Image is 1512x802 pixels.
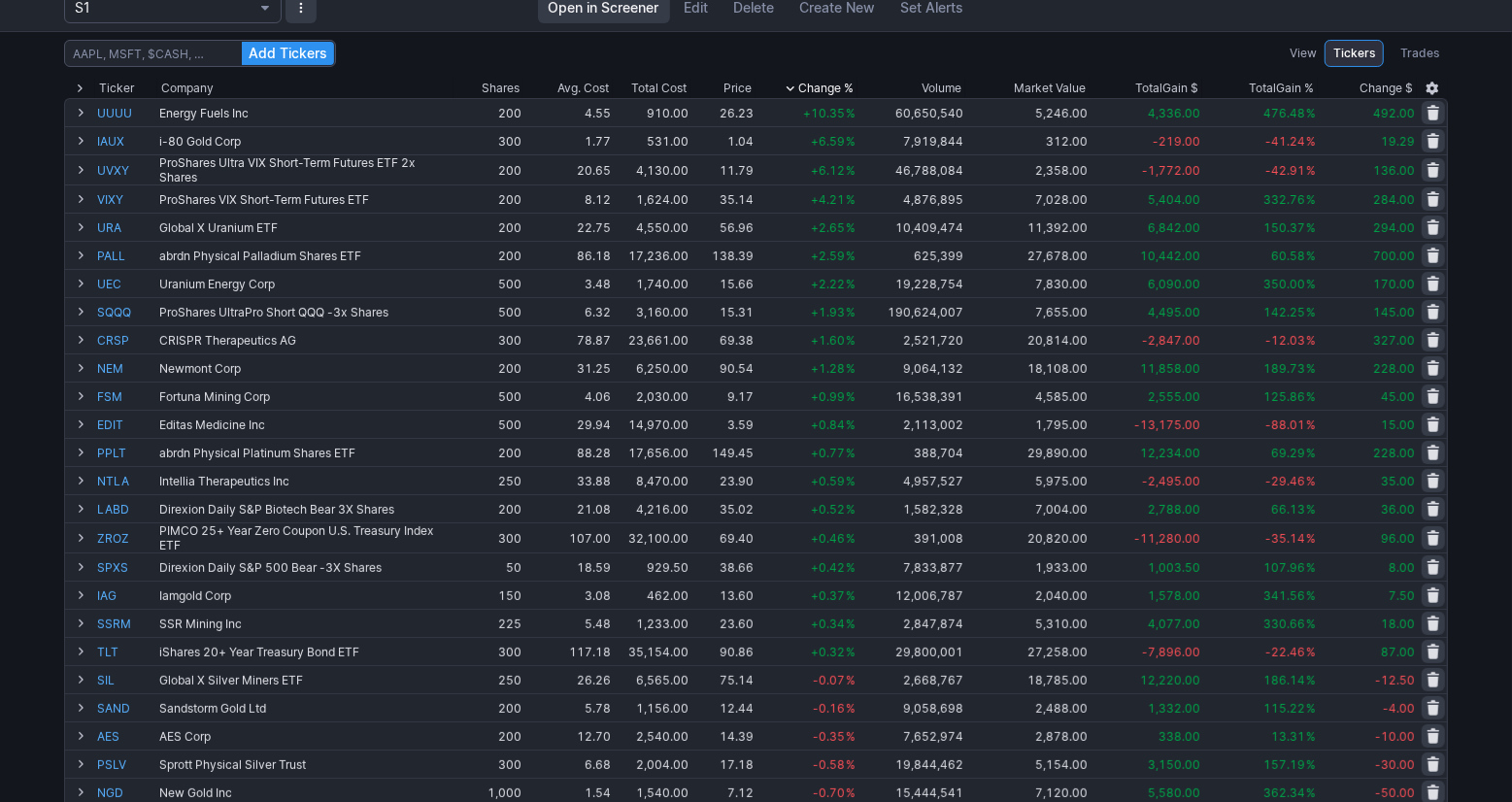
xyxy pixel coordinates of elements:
td: 312.00 [965,126,1090,154]
td: 225 [454,609,523,637]
td: 32,100.00 [613,522,690,552]
td: 7,655.00 [965,297,1090,325]
td: 31.25 [523,353,613,382]
td: 33.88 [523,466,613,494]
div: Energy Fuels Inc [159,106,452,120]
span: -11,280.00 [1134,531,1200,546]
span: % [1306,220,1316,235]
a: TLT [97,638,155,665]
td: 1,740.00 [613,269,690,297]
td: 4,130.00 [613,154,690,184]
span: 4,495.00 [1148,305,1200,319]
td: 23.60 [690,609,756,637]
span: 142.25 [1263,305,1305,319]
td: 4,957,527 [857,466,966,494]
span: Trades [1400,44,1439,63]
span: % [1306,333,1316,348]
a: AES [97,722,155,750]
span: 7.50 [1389,588,1415,603]
a: LABD [97,495,155,522]
span: % [846,588,856,603]
span: % [1306,163,1316,178]
span: % [1306,418,1316,432]
td: 200 [454,184,523,213]
span: % [846,134,856,149]
div: Company [161,79,214,98]
a: PSLV [97,751,155,778]
a: PPLT [97,439,155,466]
span: +4.21 [811,192,845,207]
span: 332.76 [1263,192,1305,207]
span: 1,578.00 [1148,588,1200,603]
span: +0.42 [811,560,845,575]
td: 16,538,391 [857,382,966,410]
span: -35.14 [1265,531,1305,546]
td: 2,358.00 [965,154,1090,184]
span: Total [1135,79,1162,98]
span: -2,847.00 [1142,333,1200,348]
span: 2,788.00 [1148,502,1200,517]
td: 23.90 [690,466,756,494]
td: 29.94 [523,410,613,438]
td: 35.14 [690,184,756,213]
td: 17,656.00 [613,438,690,466]
td: 4.55 [523,98,613,126]
span: 69.29 [1271,446,1305,460]
span: % [846,192,856,207]
td: 4,216.00 [613,494,690,522]
td: 12,006,787 [857,581,966,609]
a: IAUX [97,127,155,154]
span: -12.03 [1265,333,1305,348]
td: 138.39 [690,241,756,269]
span: % [846,163,856,178]
td: 18,108.00 [965,353,1090,382]
span: % [846,474,856,488]
span: 11,858.00 [1140,361,1200,376]
td: 69.40 [690,522,756,552]
span: % [1306,474,1316,488]
span: 35.00 [1381,474,1415,488]
td: 300 [454,325,523,353]
span: +0.99 [811,389,845,404]
span: 19.29 [1381,134,1415,149]
td: 500 [454,382,523,410]
td: 78.87 [523,325,613,353]
span: 1,003.50 [1148,560,1200,575]
td: 7,004.00 [965,494,1090,522]
span: % [846,277,856,291]
td: 20.65 [523,154,613,184]
span: Tickers [1333,44,1375,63]
span: +2.59 [811,249,845,263]
a: VIXY [97,185,155,213]
a: FSM [97,383,155,410]
td: 200 [454,241,523,269]
div: CRISPR Therapeutics AG [159,333,452,348]
a: SQQQ [97,298,155,325]
span: Total [1249,79,1276,98]
span: +10.35 [803,106,845,120]
div: Newmont Corp [159,361,452,376]
span: 700.00 [1373,249,1415,263]
span: % [846,560,856,575]
td: 200 [454,494,523,522]
span: 228.00 [1373,361,1415,376]
a: NEM [97,354,155,382]
span: 294.00 [1373,220,1415,235]
td: 14,970.00 [613,410,690,438]
td: 7,833,877 [857,552,966,581]
td: 1,624.00 [613,184,690,213]
span: +0.46 [811,531,845,546]
span: 476.48 [1263,106,1305,120]
div: Fortuna Mining Corp [159,389,452,404]
td: 29,890.00 [965,438,1090,466]
span: 12,234.00 [1140,446,1200,460]
td: 5,310.00 [965,609,1090,637]
td: 910.00 [613,98,690,126]
td: 20,814.00 [965,325,1090,353]
span: % [846,418,856,432]
span: 150.37 [1263,220,1305,235]
td: 38.66 [690,552,756,581]
span: % [1306,277,1316,291]
td: 60,650,540 [857,98,966,126]
td: 3.48 [523,269,613,297]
